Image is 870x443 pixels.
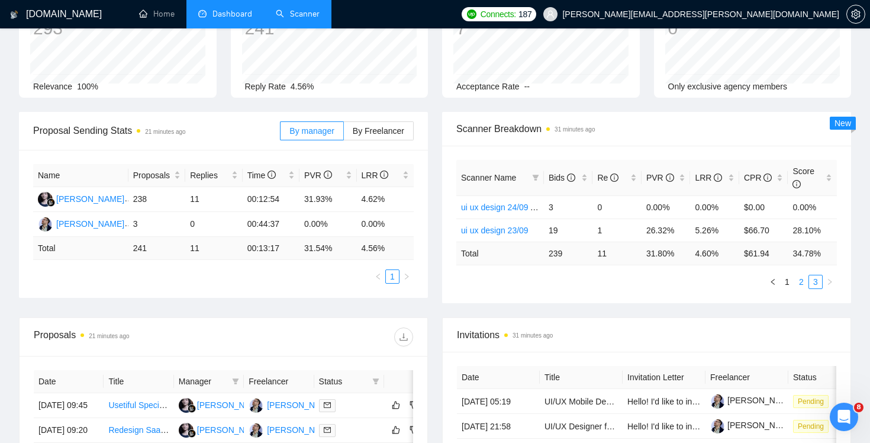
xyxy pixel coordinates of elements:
a: [PERSON_NAME] [710,420,795,430]
span: Relevance [33,82,72,91]
a: RS[PERSON_NAME] [38,194,124,203]
span: PVR [304,171,332,180]
span: Score [792,166,814,189]
span: info-circle [380,171,388,179]
span: left [769,278,776,285]
div: [PERSON_NAME] [197,423,265,436]
td: 11 [592,242,642,265]
a: 3 [809,275,822,288]
td: [DATE] 09:45 [34,393,104,418]
span: setting [847,9,865,19]
a: UI/UX Mobile Designer [544,397,629,406]
td: 4.62% [357,187,414,212]
button: download [394,328,413,346]
th: Invitation Letter [623,366,705,389]
span: Bids [549,173,575,182]
span: info-circle [792,180,801,188]
a: ui ux design 24/09 A-test [461,203,552,212]
span: Pending [793,395,829,408]
td: UI/UX Mobile Designer [540,389,623,414]
td: 0 [592,195,642,219]
th: Name [33,164,128,187]
td: 0.00% [642,195,691,219]
td: 1 [592,219,642,242]
span: 100% [77,82,98,91]
span: Invitations [457,328,836,342]
span: right [826,278,833,285]
span: Re [597,173,618,182]
span: LRR [362,171,389,180]
th: Proposals [128,164,185,187]
img: upwork-logo.png [467,9,476,19]
th: Replies [185,164,242,187]
th: Title [540,366,623,389]
span: Scanner Name [461,173,516,182]
td: 3 [544,195,593,219]
button: like [389,423,403,437]
a: Usetiful Specialist — Plan Guided Tours, Smart Tips & Checklists for SaaS Trial Onboarding (Spinify) [108,400,478,410]
td: 11 [185,187,242,212]
span: CPR [744,173,772,182]
img: logo [10,5,18,24]
img: c1OJkIx-IadjRms18ePMftOofhKLVhqZZQLjKjBy8mNgn5WQQo-UtPhwQ197ONuZaa [710,419,725,434]
td: Redesign SaaS B2B Web App Menu Structure (Spinify) — Product vs Settings Separation [104,418,173,443]
span: info-circle [324,171,332,179]
span: Acceptance Rate [456,82,520,91]
img: RS [179,398,194,413]
img: YH [249,423,263,438]
span: filter [532,174,539,181]
span: PVR [646,173,674,182]
img: gigradar-bm.png [188,429,196,438]
td: 26.32% [642,219,691,242]
div: [PERSON_NAME] [267,423,335,436]
span: By manager [289,126,334,136]
a: ui ux design 23/09 [461,226,529,235]
td: 34.78 % [788,242,837,265]
span: Proposals [133,169,172,182]
span: dislike [410,425,418,435]
td: 0.00% [299,212,356,237]
th: Manager [174,370,244,393]
a: searchScanner [276,9,320,19]
button: setting [846,5,865,24]
td: 241 [128,237,185,260]
img: RS [179,423,194,438]
td: 0.00% [357,212,414,237]
span: Replies [190,169,228,182]
time: 31 minutes ago [513,332,553,339]
li: 1 [780,275,794,289]
a: 1 [781,275,794,288]
div: [PERSON_NAME] [56,192,124,206]
td: 28.10% [788,219,837,242]
a: RS[PERSON_NAME] [179,425,265,434]
span: info-circle [763,174,772,182]
td: 11 [185,237,242,260]
td: UI/UX Designer for Cutting-Edge AI Products [540,414,623,439]
td: 31.80 % [642,242,691,265]
span: -- [524,82,530,91]
td: $66.70 [739,219,788,242]
a: UI/UX Designer for Cutting-Edge AI Products [544,422,710,431]
button: dislike [407,423,421,437]
time: 21 minutes ago [89,333,129,339]
li: Previous Page [371,269,385,284]
th: Freelancer [244,370,314,393]
span: filter [372,378,379,385]
span: user [546,10,555,18]
li: 3 [808,275,823,289]
span: 8 [854,403,863,412]
td: 4.56 % [357,237,414,260]
span: Dashboard [212,9,252,19]
span: right [403,273,410,280]
span: 4.56% [291,82,314,91]
time: 31 minutes ago [555,126,595,133]
span: like [392,425,400,435]
img: YH [249,398,263,413]
li: Next Page [823,275,837,289]
span: By Freelancer [353,126,404,136]
span: info-circle [610,174,618,182]
td: 4.60 % [690,242,739,265]
span: LRR [695,173,722,182]
li: 1 [385,269,399,284]
span: dislike [410,400,418,410]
